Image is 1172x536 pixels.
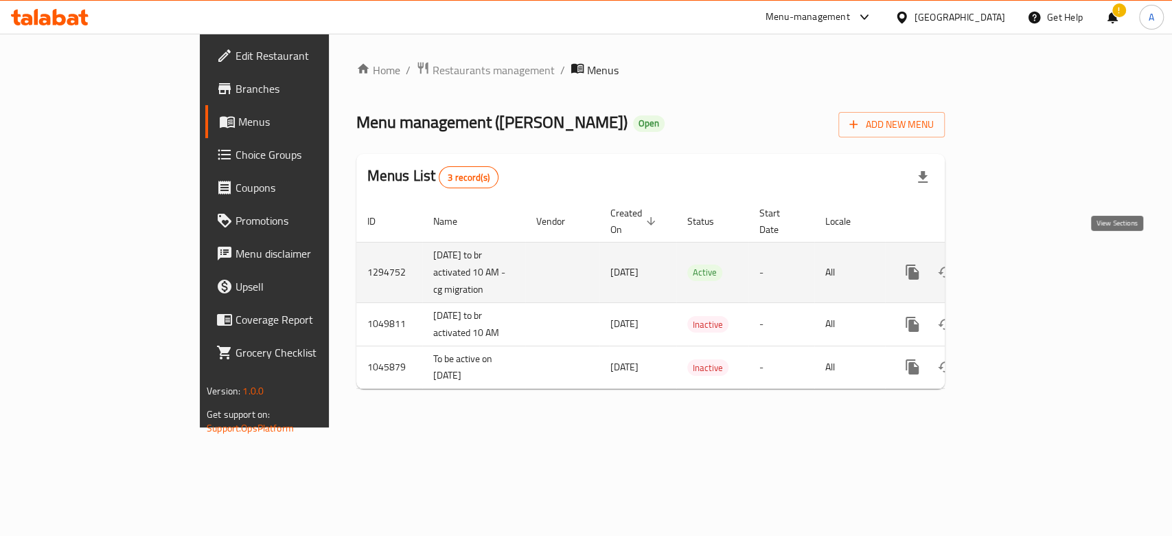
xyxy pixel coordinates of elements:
[205,303,395,336] a: Coverage Report
[896,256,929,289] button: more
[885,201,1039,243] th: Actions
[422,242,525,302] td: [DATE] to br activated 10 AM -cg migration
[687,265,722,280] span: Active
[687,213,732,230] span: Status
[633,115,665,132] div: Open
[406,62,411,78] li: /
[367,166,498,188] h2: Menus List
[235,311,384,328] span: Coverage Report
[748,346,814,389] td: -
[929,350,962,383] button: Change Status
[422,346,525,389] td: To be active on [DATE]
[242,382,264,400] span: 1.0.0
[433,213,475,230] span: Name
[610,315,639,333] span: [DATE]
[356,201,1039,390] table: enhanced table
[205,204,395,237] a: Promotions
[814,302,885,346] td: All
[356,107,628,137] span: Menu management ( [PERSON_NAME] )
[422,302,525,346] td: [DATE] to br activated 10 AM
[915,10,1005,25] div: [GEOGRAPHIC_DATA]
[687,360,728,376] span: Inactive
[439,166,498,188] div: Total records count
[356,61,945,79] nav: breadcrumb
[235,344,384,361] span: Grocery Checklist
[766,9,850,25] div: Menu-management
[906,161,939,194] div: Export file
[235,179,384,196] span: Coupons
[896,308,929,341] button: more
[235,146,384,163] span: Choice Groups
[687,265,722,281] div: Active
[849,116,934,133] span: Add New Menu
[748,302,814,346] td: -
[560,62,565,78] li: /
[205,171,395,204] a: Coupons
[235,212,384,229] span: Promotions
[896,350,929,383] button: more
[235,80,384,97] span: Branches
[814,346,885,389] td: All
[207,405,270,423] span: Get support on:
[433,62,555,78] span: Restaurants management
[633,118,665,129] span: Open
[929,308,962,341] button: Change Status
[1149,10,1154,25] span: A
[610,205,660,238] span: Created On
[367,213,393,230] span: ID
[207,382,240,400] span: Version:
[205,270,395,303] a: Upsell
[205,39,395,72] a: Edit Restaurant
[205,237,395,270] a: Menu disclaimer
[207,419,294,437] a: Support.OpsPlatform
[205,72,395,105] a: Branches
[929,256,962,289] button: Change Status
[687,317,728,333] span: Inactive
[748,242,814,302] td: -
[205,336,395,369] a: Grocery Checklist
[838,112,945,137] button: Add New Menu
[416,61,555,79] a: Restaurants management
[235,245,384,262] span: Menu disclaimer
[610,263,639,281] span: [DATE]
[687,359,728,376] div: Inactive
[687,316,728,333] div: Inactive
[238,113,384,130] span: Menus
[825,213,869,230] span: Locale
[536,213,583,230] span: Vendor
[205,105,395,138] a: Menus
[235,278,384,295] span: Upsell
[587,62,619,78] span: Menus
[439,171,498,184] span: 3 record(s)
[235,47,384,64] span: Edit Restaurant
[610,358,639,376] span: [DATE]
[814,242,885,302] td: All
[205,138,395,171] a: Choice Groups
[759,205,798,238] span: Start Date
